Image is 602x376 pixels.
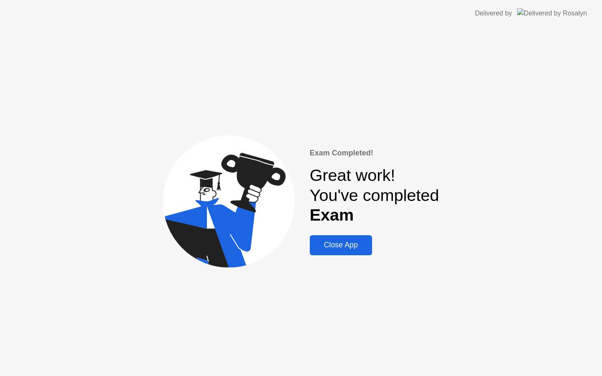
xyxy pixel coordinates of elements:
button: Close App [310,235,372,255]
img: Delivered by Rosalyn [517,8,587,18]
div: Great work! You've completed [310,165,439,225]
div: Delivered by [475,8,512,18]
div: Exam Completed! [310,147,439,159]
b: Exam [310,206,354,224]
div: Close App [312,241,370,249]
